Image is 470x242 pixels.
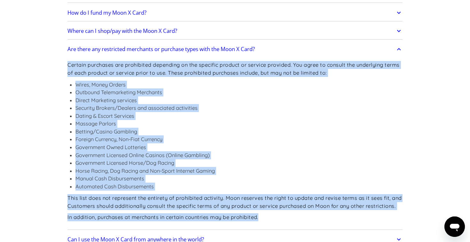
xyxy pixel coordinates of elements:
li: Government Licensed Online Casinos (Online Gambling) [75,151,403,159]
li: Manual Cash Disbursements [75,175,403,183]
li: Security Brokers/Dealers and associated activities [75,104,403,112]
li: Horse Racing, Dog Racing and Non-Sport Internet Gaming [75,167,403,175]
li: Massage Parlors [75,120,403,128]
li: Foreign Currency, Non-Fiat Currency [75,135,403,143]
h2: Where can I shop/pay with the Moon X Card? [67,28,177,34]
a: Where can I shop/pay with the Moon X Card? [67,24,403,38]
li: Outbound Telemarketing Merchants [75,88,403,96]
p: In addition, purchases at merchants in certain countries may be prohibited. [67,213,403,221]
li: Wires, Money Orders [75,81,403,89]
h2: Are there any restricted merchants or purchase types with the Moon X Card? [67,46,255,52]
a: How do I fund my Moon X Card? [67,6,403,19]
li: Dating & Escort Services [75,112,403,120]
h2: How do I fund my Moon X Card? [67,10,146,16]
li: Direct Marketing services [75,96,403,104]
p: Certain purchases are prohibited depending on the specific product or service provided. You agree... [67,61,403,77]
a: Are there any restricted merchants or purchase types with the Moon X Card? [67,42,403,56]
li: Betting/Casino Gambling [75,128,403,136]
p: This list does not represent the entirety of prohibited activity. Moon reserves the right to upda... [67,194,403,210]
li: Government Owned Lotteries [75,143,403,151]
li: Government Licensed Horse/Dog Racing [75,159,403,167]
li: Automated Cash Disbursements [75,183,403,191]
iframe: Button to launch messaging window [444,216,465,237]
